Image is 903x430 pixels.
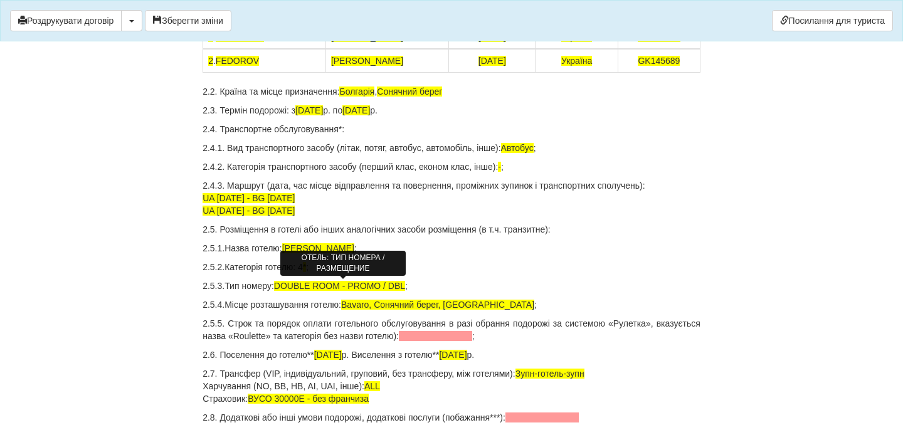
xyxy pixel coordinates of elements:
[203,49,326,73] td: .
[377,87,442,97] span: Сонячний берег
[331,56,403,66] span: [PERSON_NAME]
[203,280,700,292] p: 2.5.3.Тип номеру: ;
[203,85,700,98] p: 2.2. Країна та місце призначення: ,
[203,298,700,311] p: 2.5.4.Місце розташування готелю: ;
[203,411,700,424] p: 2.8. Додаткові або інші умови подорожі, додаткові послуги (побажання***):
[203,179,700,217] p: 2.4.3. Маршрут (дата, час місце відправлення та повернення, проміжних зупинок і транспортних спол...
[341,300,534,310] span: Bavaro, Сонячний берег, [GEOGRAPHIC_DATA]
[203,104,700,117] p: 2.3. Термін подорожі: з р. по р.
[145,10,231,31] button: Зберегти зміни
[10,10,122,31] button: Роздрукувати договір
[282,243,354,253] span: [PERSON_NAME]
[203,193,295,216] span: UA [DATE] - BG [DATE] UA [DATE] - BG [DATE]
[203,367,700,405] p: 2.7. Трансфер (VIP, індивідуальний, груповий, без трансферу, між готелями): Харчування (NO, BB, H...
[314,350,342,360] span: [DATE]
[203,349,700,361] p: 2.6. Поселення до готелю** р. Виселення з готелю** р.
[501,143,534,153] span: Автобус
[561,56,592,66] span: Україна
[248,394,369,404] span: ВУСО 30000Е - без франчиза
[216,56,259,66] span: FEDOROV
[280,251,406,276] div: ОТЕЛЬ: ТИП НОМЕРА / РАЗМЕЩЕНИЕ
[203,142,700,154] p: 2.4.1. Вид транспортного засобу (літак, потяг, автобус, автомобіль, інше): ;
[203,160,700,173] p: 2.4.2. Категорія транспортного засобу (перший клас, економ клас, інше): ;
[478,56,506,66] span: [DATE]
[203,223,700,236] p: 2.5. Розміщення в готелі або інших аналогічних засоби розміщення (в т.ч. транзитне):
[638,56,680,66] span: GK145689
[203,317,700,342] p: 2.5.5. Строк та порядок оплати готельного обслуговування в разі обрання подорожі за системою «Рул...
[203,242,700,254] p: 2.5.1.Назва готелю: ;
[339,87,374,97] span: Болгарія
[364,381,380,391] span: ALL
[498,162,501,172] span: -
[342,105,370,115] span: [DATE]
[772,10,893,31] a: Посилання для туриста
[439,350,467,360] span: [DATE]
[203,123,700,135] p: 2.4. Транспортне обслуговування*:
[515,369,584,379] span: Зупн-готель-зупн
[203,261,700,273] p: 2.5.2.Категорія готелю: 4 ;
[208,56,213,66] span: 2
[274,281,405,291] span: DOUBLE ROOM - PROMO / DBL
[295,105,323,115] span: [DATE]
